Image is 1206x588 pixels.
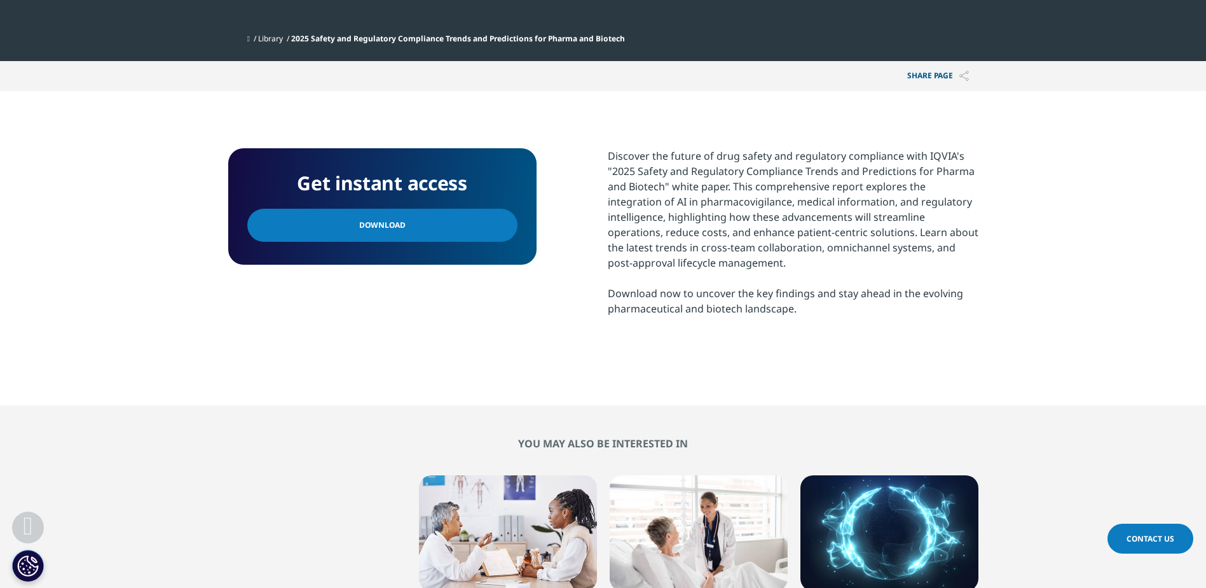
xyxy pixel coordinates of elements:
[359,218,406,232] span: Download
[228,437,978,450] h2: You may also be interested in
[959,71,969,81] img: Share PAGE
[1127,533,1174,544] span: Contact Us
[12,550,44,582] button: Cookies Settings
[898,61,978,91] button: Share PAGEShare PAGE
[898,61,978,91] p: Share PAGE
[291,33,625,44] span: 2025 Safety and Regulatory Compliance Trends and Predictions for Pharma and Biotech
[1107,524,1193,554] a: Contact Us
[258,33,283,44] a: Library
[247,167,517,199] h4: Get instant access
[608,148,978,316] div: Discover the future of drug safety and regulatory compliance with IQVIA's "2025 Safety and Regula...
[247,209,517,242] a: Download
